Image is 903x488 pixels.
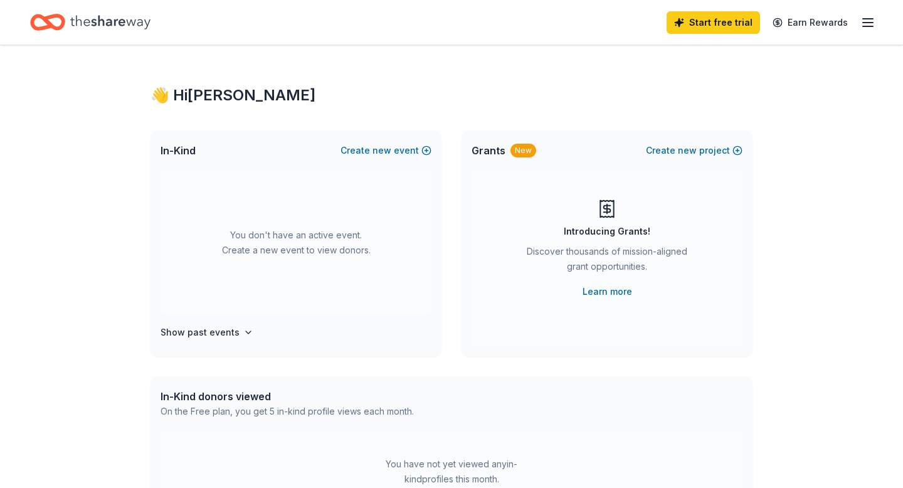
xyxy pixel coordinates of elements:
[765,11,855,34] a: Earn Rewards
[583,284,632,299] a: Learn more
[564,224,650,239] div: Introducing Grants!
[161,389,414,404] div: In-Kind donors viewed
[341,143,431,158] button: Createnewevent
[150,85,752,105] div: 👋 Hi [PERSON_NAME]
[161,325,253,340] button: Show past events
[161,404,414,419] div: On the Free plan, you get 5 in-kind profile views each month.
[372,143,391,158] span: new
[161,325,240,340] h4: Show past events
[373,457,530,487] div: You have not yet viewed any in-kind profiles this month.
[667,11,760,34] a: Start free trial
[472,143,505,158] span: Grants
[510,144,536,157] div: New
[161,171,431,315] div: You don't have an active event. Create a new event to view donors.
[522,244,692,279] div: Discover thousands of mission-aligned grant opportunities.
[646,143,742,158] button: Createnewproject
[30,8,150,37] a: Home
[161,143,196,158] span: In-Kind
[678,143,697,158] span: new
